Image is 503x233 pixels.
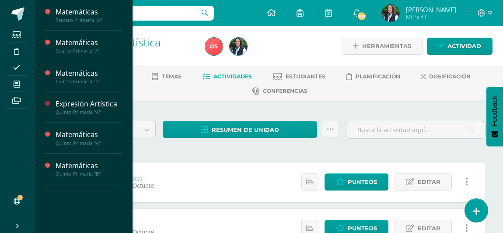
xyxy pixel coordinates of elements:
span: 297 [357,11,367,21]
a: MatemáticasCuarto Primaria "B" [56,68,122,85]
span: Mi Perfil [406,13,456,21]
span: Temas [162,73,182,80]
div: Expresión Artística [56,99,122,109]
img: c1e085937ed53ba2d441701328729041.png [205,38,223,55]
span: Conferencias [263,88,307,94]
a: MatemáticasQuinto Primaria "B" [56,161,122,177]
a: Actividad [427,38,493,55]
button: Feedback - Mostrar encuesta [486,87,503,146]
img: 2c0c839dd314da7cbe4dae4a4a75361c.png [382,4,399,22]
span: Feedback [491,95,499,126]
div: Quinto Primaria "B" [56,171,122,177]
span: Estudiantes [286,73,325,80]
a: Dosificación [421,70,471,84]
div: Quinto Primaria "A" [56,140,122,146]
a: Expresión ArtísticaQuinto Primaria "A" [56,99,122,115]
div: Matemáticas [56,161,122,171]
a: Actividades [203,70,252,84]
a: Temas [152,70,182,84]
span: Actividades [213,73,252,80]
div: Quinto Primaria "A" [56,109,122,115]
span: Punteos [348,174,377,190]
a: Resumen de unidad [163,121,317,138]
div: Tercero Primaria "A" [56,17,122,23]
div: Matemáticas [56,130,122,140]
input: Busca la actividad aquí... [346,121,485,138]
span: Herramientas [362,38,411,54]
a: MatemáticasTercero Primaria "A" [56,7,122,23]
a: Punteos [325,173,388,191]
span: Dosificación [429,73,471,80]
div: Matemáticas [56,68,122,78]
img: 2c0c839dd314da7cbe4dae4a4a75361c.png [230,38,247,55]
span: Planificación [356,73,400,80]
a: Herramientas [342,38,423,55]
div: Cuarto Primaria "A" [56,48,122,54]
span: [PERSON_NAME] [406,5,456,14]
a: MatemáticasQuinto Primaria "A" [56,130,122,146]
a: Estudiantes [273,70,325,84]
a: MatemáticasCuarto Primaria "A" [56,38,122,54]
a: Conferencias [252,84,307,98]
a: Planificación [346,70,400,84]
div: Cuarto Primaria "B" [56,78,122,85]
div: Matemáticas [56,7,122,17]
span: Editar [418,174,440,190]
span: Resumen de unidad [212,122,279,138]
span: Actividad [447,38,481,54]
span: 13 de Octubre [115,182,154,189]
div: Matemáticas [56,38,122,48]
